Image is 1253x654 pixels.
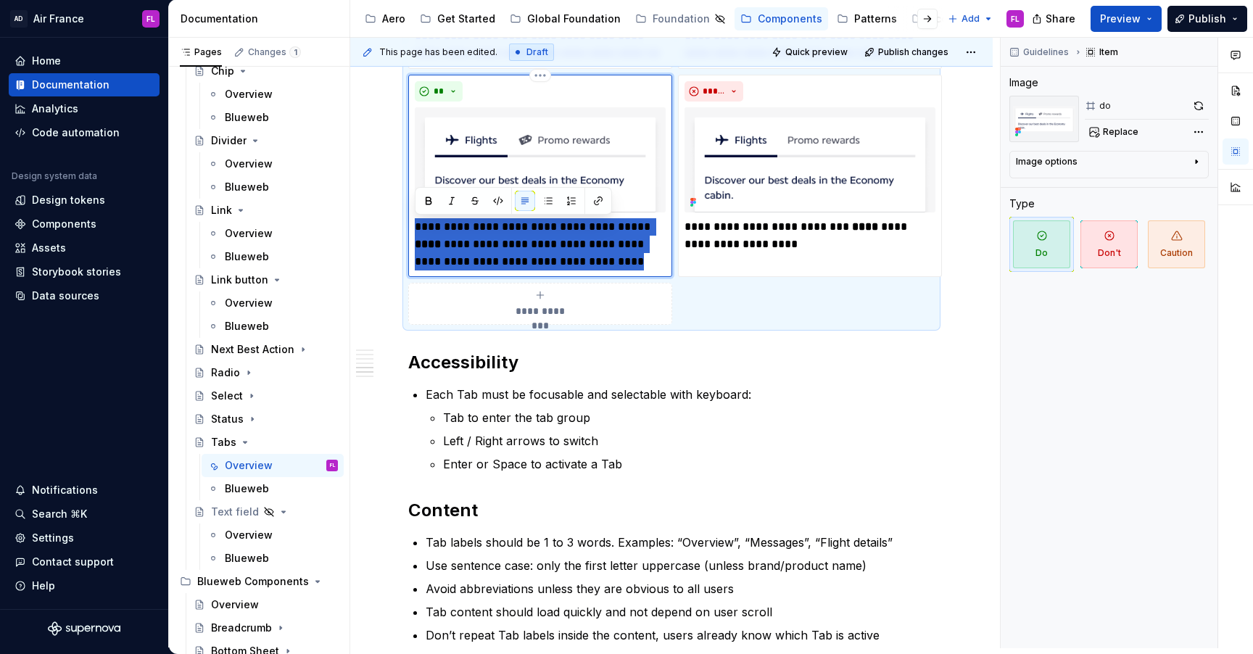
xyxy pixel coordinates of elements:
p: Use sentence case: only the first letter uppercase (unless brand/product name) [426,557,935,574]
a: Assets [9,236,160,260]
div: Data sources [32,289,99,303]
a: Blueweb [202,477,344,500]
img: c628c5bd-fd10-4063-ae74-5e33aeac8ffd.png [415,107,666,212]
span: Preview [1100,12,1141,26]
a: Documentation [9,73,160,96]
div: Overview [225,296,273,310]
div: Status [211,412,244,426]
a: Link [188,199,344,222]
p: Left / Right arrows to switch [443,432,935,450]
div: Blueweb Components [197,574,309,589]
div: Search ⌘K [32,507,87,521]
a: Text field [188,500,344,523]
div: Link button [211,273,268,287]
span: Guidelines [1023,46,1069,58]
a: OverviewFL [202,454,344,477]
button: Guidelines [1005,42,1075,62]
div: Chip [211,64,234,78]
p: Avoid abbreviations unless they are obvious to all users [426,580,935,597]
span: This page has been edited. [379,46,497,58]
div: Air France [33,12,84,26]
div: FL [146,13,155,25]
div: FL [330,458,335,473]
div: Get Started [437,12,495,26]
div: Blueweb [225,180,269,194]
div: Foundation [653,12,710,26]
button: Add [943,9,998,29]
p: Enter or Space to activate a Tab [443,455,935,473]
a: Design tokens [9,189,160,212]
div: Blueweb Components [174,570,344,593]
a: Blueweb [202,245,344,268]
a: Radio [188,361,344,384]
div: Blueweb [225,551,269,566]
div: Divider [211,133,247,148]
div: Select [211,389,243,403]
a: Divider [188,129,344,152]
p: Tab content should load quickly and not depend on user scroll [426,603,935,621]
button: Help [9,574,160,597]
a: Settings [9,526,160,550]
a: Blueweb [202,547,344,570]
span: Share [1046,12,1075,26]
a: Blueweb [202,315,344,338]
a: Next Best Action [188,338,344,361]
div: Radio [211,365,240,380]
div: AD [10,10,28,28]
button: Do [1009,217,1074,272]
div: Settings [32,531,74,545]
span: Quick preview [785,46,848,58]
a: Data sources [9,284,160,307]
div: Global Foundation [527,12,621,26]
img: c628c5bd-fd10-4063-ae74-5e33aeac8ffd.png [1009,96,1079,142]
div: Overview [225,87,273,102]
div: Page tree [359,4,940,33]
div: Link [211,203,232,218]
button: Notifications [9,479,160,502]
button: Contact support [9,550,160,574]
span: Publish changes [878,46,948,58]
div: Analytics [32,102,78,116]
a: Overview [202,291,344,315]
a: Aero [359,7,411,30]
div: Contact support [32,555,114,569]
a: Patterns [831,7,903,30]
span: Don't [1080,220,1138,268]
span: Publish [1188,12,1226,26]
a: Blueweb [202,106,344,129]
div: Components [32,217,96,231]
div: Aero [382,12,405,26]
svg: Supernova Logo [48,621,120,636]
div: Help [32,579,55,593]
button: Quick preview [767,42,854,62]
p: Tab to enter the tab group [443,409,935,426]
div: FL [1011,13,1020,25]
div: Documentation [32,78,109,92]
a: Select [188,384,344,407]
div: Image [1009,75,1038,90]
div: Overview [225,157,273,171]
a: Link button [188,268,344,291]
div: Overview [211,597,259,612]
a: Overview [202,523,344,547]
p: Tab labels should be 1 to 3 words. Examples: “Overview”, “Messages”, “Flight details” [426,534,935,551]
div: Assets [32,241,66,255]
span: Add [962,13,980,25]
div: Blueweb [225,249,269,264]
div: Design system data [12,170,97,182]
a: Blueweb [202,175,344,199]
a: Components [735,7,828,30]
div: Changes [248,46,301,58]
span: Do [1013,220,1070,268]
button: Caution [1144,217,1209,272]
div: Next Best Action [211,342,294,357]
a: Overview [202,152,344,175]
div: Home [32,54,61,68]
span: 1 [289,46,301,58]
a: Components [9,212,160,236]
a: Overview [188,593,344,616]
button: Replace [1085,122,1145,142]
h2: Content [408,499,935,522]
div: Image options [1016,156,1078,167]
div: Overview [225,226,273,241]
